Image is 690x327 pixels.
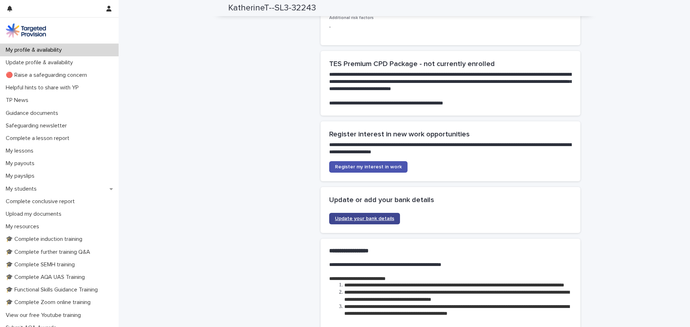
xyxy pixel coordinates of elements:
img: M5nRWzHhSzIhMunXDL62 [6,23,46,38]
h2: Update or add your bank details [329,196,572,204]
p: Update profile & availability [3,59,79,66]
p: Safeguarding newsletter [3,122,73,129]
h2: KatherineT--SL3-32243 [228,3,316,13]
p: My profile & availability [3,47,68,53]
p: My resources [3,223,45,230]
span: Update your bank details [335,216,394,221]
p: 🎓 Complete SEMH training [3,261,80,268]
p: - [329,23,572,31]
p: 🎓 Complete Zoom online training [3,299,96,306]
p: View our free Youtube training [3,312,87,319]
p: Helpful hints to share with YP [3,84,84,91]
p: Complete a lesson report [3,135,75,142]
h2: TES Premium CPD Package - not currently enrolled [329,60,572,68]
h2: Register interest in new work opportunities [329,130,572,139]
a: Update your bank details [329,213,400,224]
p: 🎓 Functional Skills Guidance Training [3,286,103,293]
p: Guidance documents [3,110,64,117]
p: My lessons [3,148,39,154]
p: 🔴 Raise a safeguarding concern [3,72,93,79]
p: My payouts [3,160,40,167]
p: 🎓 Complete AQA UAS Training [3,274,91,281]
p: Upload my documents [3,211,67,218]
p: Complete conclusive report [3,198,80,205]
span: Register my interest in work [335,164,402,169]
a: Register my interest in work [329,161,408,173]
p: My students [3,186,42,192]
p: TP News [3,97,34,104]
p: 🎓 Complete induction training [3,236,88,243]
p: 🎓 Complete further training Q&A [3,249,96,256]
p: My payslips [3,173,40,179]
span: Additional risk factors [329,16,374,20]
